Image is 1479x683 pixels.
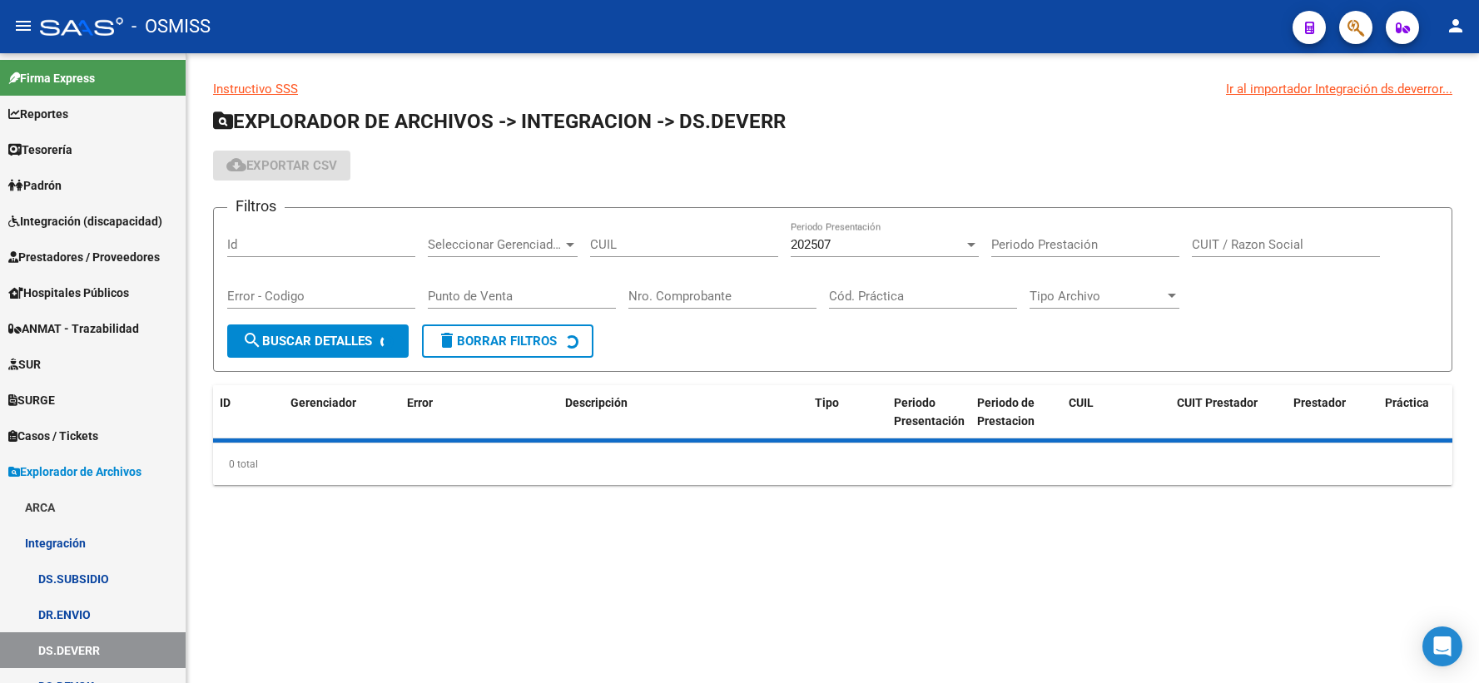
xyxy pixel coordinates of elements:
[1069,396,1094,409] span: CUIL
[8,284,129,302] span: Hospitales Públicos
[437,330,457,350] mat-icon: delete
[428,237,563,252] span: Seleccionar Gerenciador
[887,385,970,440] datatable-header-cell: Periodo Presentación
[1293,396,1346,409] span: Prestador
[8,176,62,195] span: Padrón
[284,385,400,440] datatable-header-cell: Gerenciador
[132,8,211,45] span: - OSMISS
[815,396,839,409] span: Tipo
[808,385,887,440] datatable-header-cell: Tipo
[1177,396,1258,409] span: CUIT Prestador
[791,237,831,252] span: 202507
[8,391,55,409] span: SURGE
[8,141,72,159] span: Tesorería
[213,110,786,133] span: EXPLORADOR DE ARCHIVOS -> INTEGRACION -> DS.DEVERR
[8,212,162,230] span: Integración (discapacidad)
[1446,16,1466,36] mat-icon: person
[970,385,1062,440] datatable-header-cell: Periodo de Prestacion
[227,195,285,218] h3: Filtros
[1385,396,1429,409] span: Práctica
[213,443,1452,485] div: 0 total
[1030,289,1164,304] span: Tipo Archivo
[213,385,284,440] datatable-header-cell: ID
[977,396,1035,428] span: Periodo de Prestacion
[8,105,68,123] span: Reportes
[226,158,337,173] span: Exportar CSV
[407,396,433,409] span: Error
[8,463,141,481] span: Explorador de Archivos
[400,385,558,440] datatable-header-cell: Error
[1226,80,1452,98] div: Ir al importador Integración ds.deverror...
[290,396,356,409] span: Gerenciador
[242,330,262,350] mat-icon: search
[213,82,298,97] a: Instructivo SSS
[1062,385,1170,440] datatable-header-cell: CUIL
[227,324,409,358] button: Buscar Detalles
[8,355,41,374] span: SUR
[8,319,139,338] span: ANMAT - Trazabilidad
[226,155,246,175] mat-icon: cloud_download
[242,334,372,349] span: Buscar Detalles
[422,324,593,358] button: Borrar Filtros
[1170,385,1287,440] datatable-header-cell: CUIT Prestador
[13,16,33,36] mat-icon: menu
[8,427,98,445] span: Casos / Tickets
[1287,385,1378,440] datatable-header-cell: Prestador
[894,396,965,428] span: Periodo Presentación
[213,151,350,181] button: Exportar CSV
[437,334,557,349] span: Borrar Filtros
[8,248,160,266] span: Prestadores / Proveedores
[220,396,231,409] span: ID
[565,396,628,409] span: Descripción
[558,385,808,440] datatable-header-cell: Descripción
[1422,626,1462,666] div: Open Intercom Messenger
[1378,385,1453,440] datatable-header-cell: Práctica
[8,69,95,87] span: Firma Express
